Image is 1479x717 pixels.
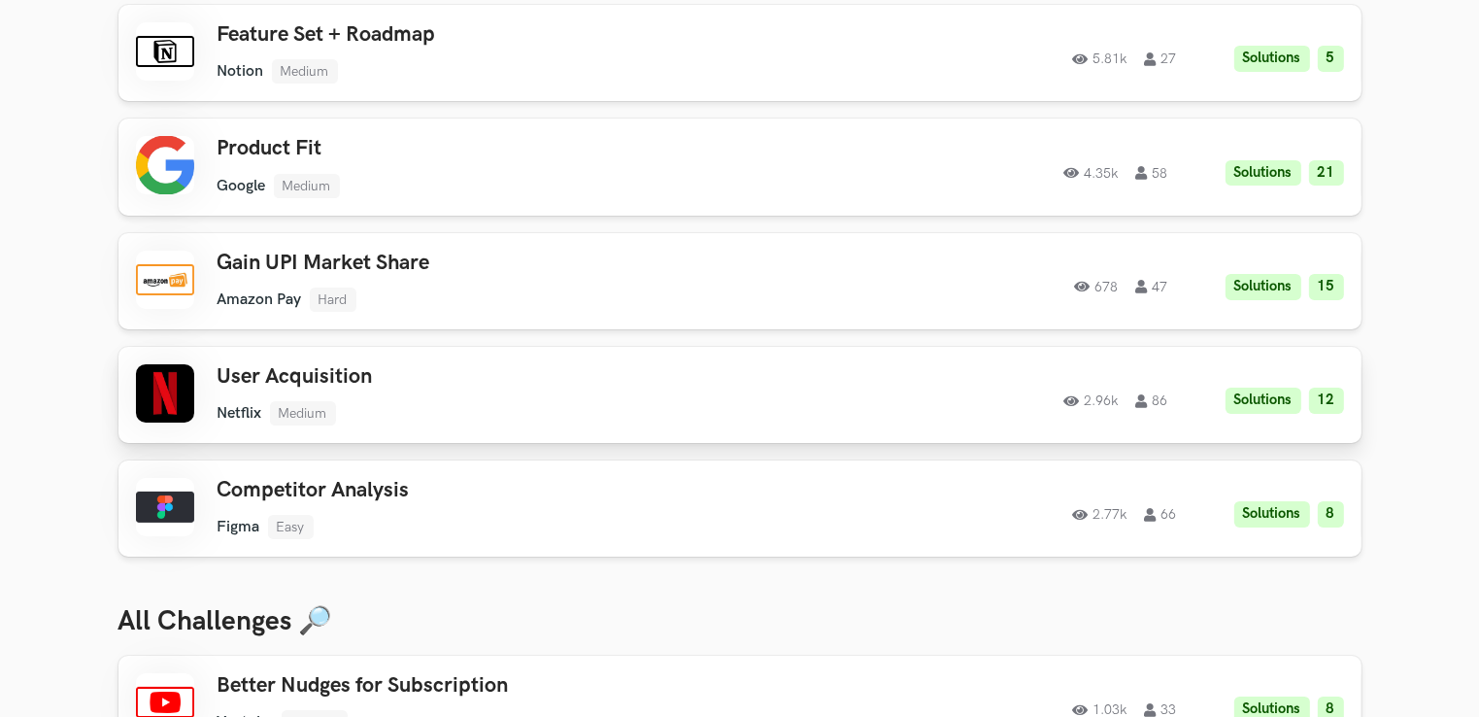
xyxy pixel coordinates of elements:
[1136,394,1168,408] span: 86
[270,401,336,426] li: Medium
[118,461,1361,557] a: Competitor AnalysisFigmaEasy2.77k66Solutions8
[274,174,340,198] li: Medium
[1309,388,1344,414] li: 12
[1226,274,1301,300] li: Solutions
[1136,280,1168,293] span: 47
[1145,52,1177,66] span: 27
[268,515,314,539] li: Easy
[1234,46,1310,72] li: Solutions
[1318,46,1344,72] li: 5
[1064,394,1119,408] span: 2.96k
[1226,160,1301,187] li: Solutions
[218,364,769,390] h3: User Acquisition
[118,5,1361,101] a: Feature Set + RoadmapNotionMedium5.81k27Solutions5
[1234,501,1310,528] li: Solutions
[218,136,769,161] h3: Product Fit
[272,59,338,84] li: Medium
[1318,501,1344,528] li: 8
[1145,508,1177,522] span: 66
[1136,166,1168,180] span: 58
[310,288,356,312] li: Hard
[1073,703,1127,717] span: 1.03k
[1073,52,1127,66] span: 5.81k
[1226,388,1301,414] li: Solutions
[1073,508,1127,522] span: 2.77k
[218,290,302,309] li: Amazon Pay
[1309,160,1344,187] li: 21
[218,673,769,699] h3: Better Nudges for Subscription
[218,177,266,195] li: Google
[218,251,769,276] h3: Gain UPI Market Share
[1075,280,1119,293] span: 678
[218,478,769,503] h3: Competitor Analysis
[218,518,260,536] li: Figma
[1145,703,1177,717] span: 33
[1309,274,1344,300] li: 15
[218,404,262,423] li: Netflix
[1064,166,1119,180] span: 4.35k
[118,233,1361,329] a: Gain UPI Market ShareAmazon PayHard67847Solutions15
[118,605,1361,638] h3: All Challenges 🔎
[118,119,1361,215] a: Product FitGoogleMedium4.35k58Solutions21
[118,347,1361,443] a: User AcquisitionNetflixMedium2.96k86Solutions12
[218,22,769,48] h3: Feature Set + Roadmap
[218,62,264,81] li: Notion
